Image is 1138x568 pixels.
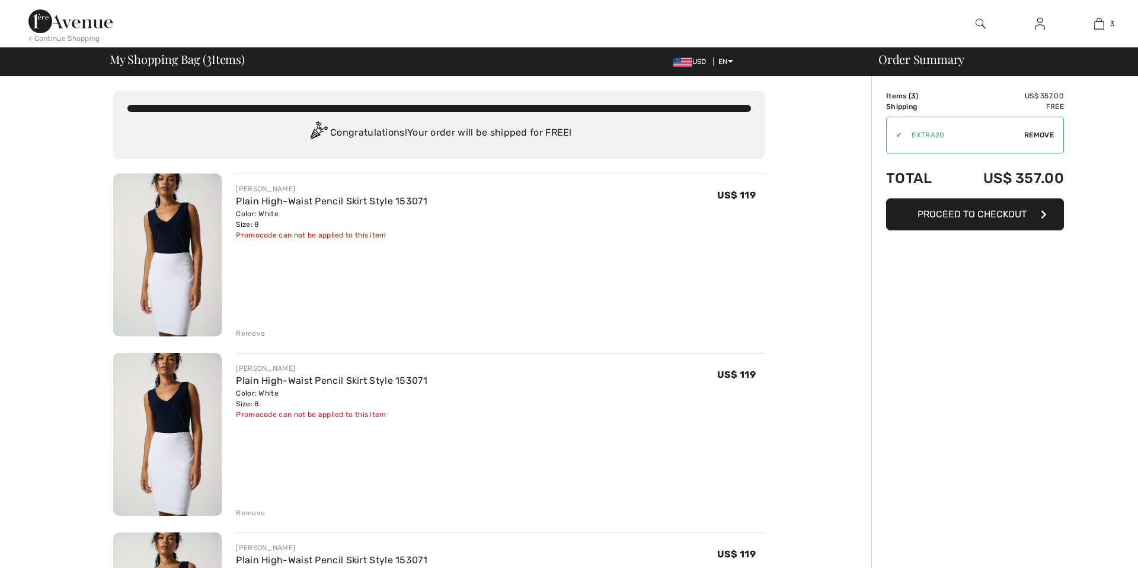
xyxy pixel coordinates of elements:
[127,121,751,145] div: Congratulations! Your order will be shipped for FREE!
[236,363,427,374] div: [PERSON_NAME]
[1025,17,1054,31] a: Sign In
[306,121,330,145] img: Congratulation2.svg
[887,130,902,140] div: ✔
[1070,17,1128,31] a: 3
[718,57,733,66] span: EN
[236,543,427,553] div: [PERSON_NAME]
[902,117,1024,153] input: Promo code
[1035,17,1045,31] img: My Info
[28,33,100,44] div: < Continue Shopping
[1094,17,1104,31] img: My Bag
[110,53,245,65] span: My Shopping Bag ( Items)
[717,369,756,380] span: US$ 119
[28,9,113,33] img: 1ère Avenue
[236,375,427,386] a: Plain High-Waist Pencil Skirt Style 153071
[951,101,1064,112] td: Free
[886,101,951,112] td: Shipping
[886,91,951,101] td: Items ( )
[236,230,427,240] div: Promocode can not be applied to this item
[113,353,222,516] img: Plain High-Waist Pencil Skirt Style 153071
[236,195,427,207] a: Plain High-Waist Pencil Skirt Style 153071
[236,208,427,230] div: Color: White Size: 8
[918,208,1027,220] span: Proceed to Checkout
[1110,18,1114,29] span: 3
[976,17,986,31] img: search the website
[886,158,951,198] td: Total
[1024,130,1054,140] span: Remove
[951,91,1064,101] td: US$ 357.00
[864,53,1131,65] div: Order Summary
[673,57,711,66] span: USD
[236,508,265,518] div: Remove
[206,50,212,66] span: 3
[673,57,692,67] img: US Dollar
[951,158,1064,198] td: US$ 357.00
[113,174,222,336] img: Plain High-Waist Pencil Skirt Style 153071
[236,409,427,420] div: Promocode can not be applied to this item
[717,548,756,560] span: US$ 119
[236,554,427,566] a: Plain High-Waist Pencil Skirt Style 153071
[236,328,265,339] div: Remove
[886,198,1064,230] button: Proceed to Checkout
[236,388,427,409] div: Color: White Size: 8
[236,184,427,194] div: [PERSON_NAME]
[717,190,756,201] span: US$ 119
[911,92,916,100] span: 3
